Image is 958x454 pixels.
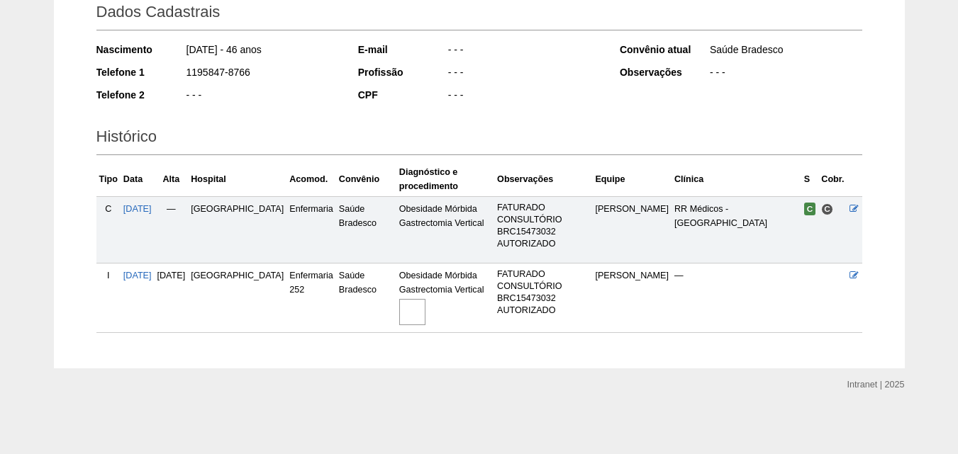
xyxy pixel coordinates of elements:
[286,196,336,263] td: Enfermaria
[188,196,286,263] td: [GEOGRAPHIC_DATA]
[801,162,819,197] th: S
[336,162,396,197] th: Convênio
[99,268,118,283] div: I
[185,65,339,83] div: 1195847-8766
[286,162,336,197] th: Acomod.
[847,378,905,392] div: Intranet | 2025
[804,203,816,215] span: Confirmada
[188,263,286,333] td: [GEOGRAPHIC_DATA]
[447,65,601,83] div: - - -
[672,263,801,333] td: —
[123,204,152,214] a: [DATE]
[155,162,189,197] th: Alta
[185,88,339,106] div: - - -
[358,88,447,102] div: CPF
[157,271,186,280] span: [DATE]
[494,162,592,197] th: Observações
[155,196,189,263] td: —
[396,162,494,197] th: Diagnóstico e procedimento
[447,88,601,106] div: - - -
[185,42,339,60] div: [DATE] - 46 anos
[96,42,185,57] div: Nascimento
[121,162,155,197] th: Data
[620,65,708,79] div: Observações
[818,162,847,197] th: Cobr.
[96,162,121,197] th: Tipo
[358,65,447,79] div: Profissão
[96,65,185,79] div: Telefone 1
[396,263,494,333] td: Obesidade Mórbida Gastrectomia Vertical
[123,271,152,280] a: [DATE]
[592,162,672,197] th: Equipe
[358,42,447,57] div: E-mail
[188,162,286,197] th: Hospital
[708,42,862,60] div: Saúde Bradesco
[708,65,862,83] div: - - -
[336,196,396,263] td: Saúde Bradesco
[99,202,118,216] div: C
[672,196,801,263] td: RR Médicos - [GEOGRAPHIC_DATA]
[447,42,601,60] div: - - -
[336,263,396,333] td: Saúde Bradesco
[96,88,185,102] div: Telefone 2
[497,202,589,250] p: FATURADO CONSULTÓRIO BRC15473032 AUTORIZADO
[672,162,801,197] th: Clínica
[286,263,336,333] td: Enfermaria 252
[592,196,672,263] td: [PERSON_NAME]
[592,263,672,333] td: [PERSON_NAME]
[821,203,833,215] span: Consultório
[396,196,494,263] td: Obesidade Mórbida Gastrectomia Vertical
[620,42,708,57] div: Convênio atual
[497,268,589,317] p: FATURADO CONSULTÓRIO BRC15473032 AUTORIZADO
[96,123,862,155] h2: Histórico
